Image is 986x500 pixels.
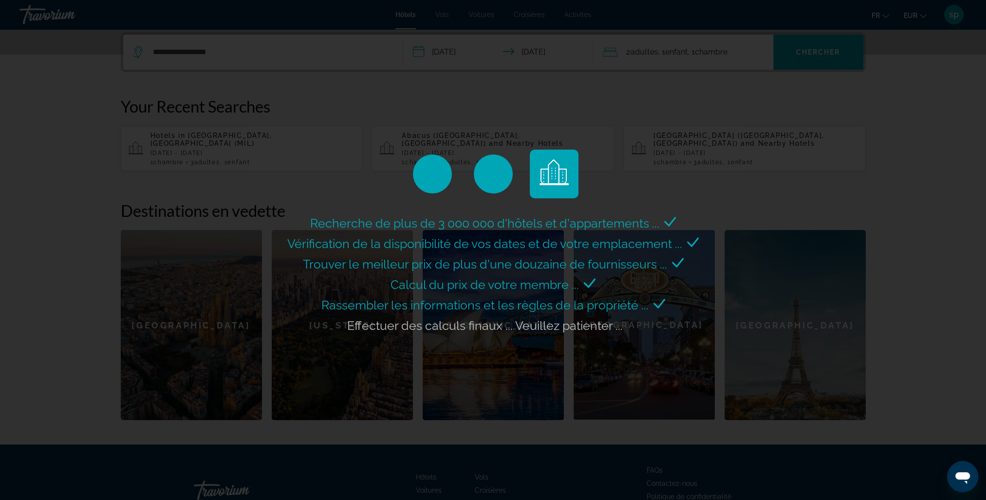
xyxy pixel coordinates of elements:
[391,277,579,292] span: Calcul du prix de votre membre ...
[310,216,659,231] span: Recherche de plus de 3 000 000 d'hôtels et d'appartements ...
[947,461,978,492] iframe: Bouton de lancement de la fenêtre de messagerie
[347,318,623,333] span: Effectuer des calculs finaux ... Veuillez patienter ...
[303,257,667,271] span: Trouver le meilleur prix de plus d'une douzaine de fournisseurs ...
[321,298,649,312] span: Rassembler les informations et les règles de la propriété ...
[287,236,682,251] span: Vérification de la disponibilité de vos dates et de votre emplacement ...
